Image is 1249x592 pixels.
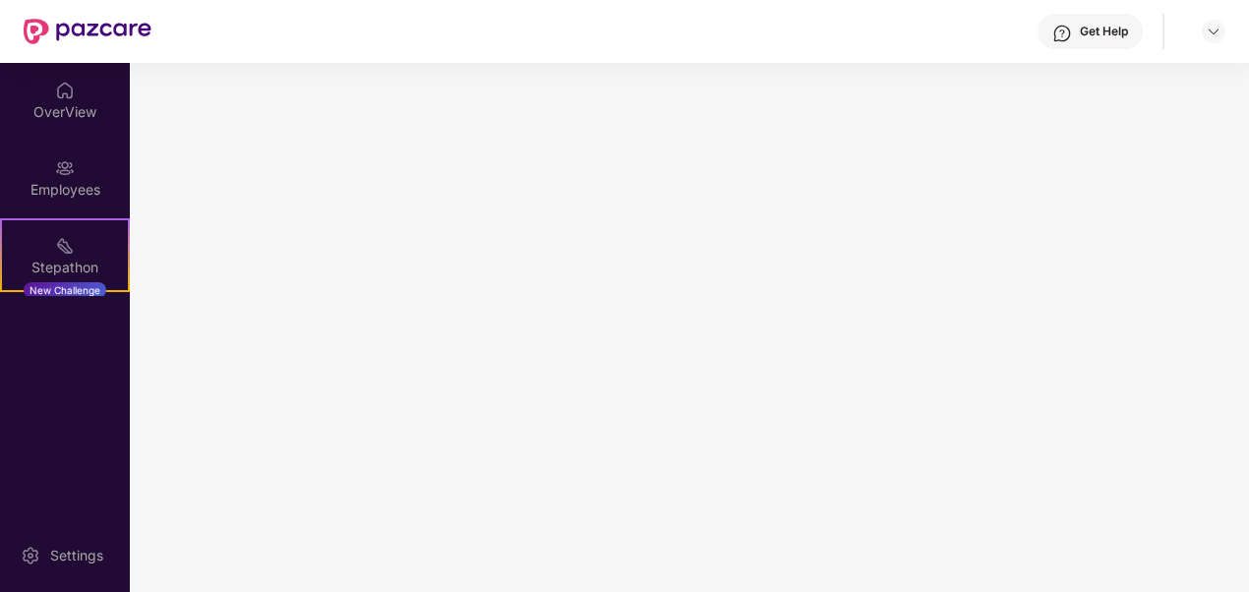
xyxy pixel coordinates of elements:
[1206,24,1221,39] img: svg+xml;base64,PHN2ZyBpZD0iRHJvcGRvd24tMzJ4MzIiIHhtbG5zPSJodHRwOi8vd3d3LnczLm9yZy8yMDAwL3N2ZyIgd2...
[55,81,75,100] img: svg+xml;base64,PHN2ZyBpZD0iSG9tZSIgeG1sbnM9Imh0dHA6Ly93d3cudzMub3JnLzIwMDAvc3ZnIiB3aWR0aD0iMjAiIG...
[1080,24,1128,39] div: Get Help
[1052,24,1072,43] img: svg+xml;base64,PHN2ZyBpZD0iSGVscC0zMngzMiIgeG1sbnM9Imh0dHA6Ly93d3cudzMub3JnLzIwMDAvc3ZnIiB3aWR0aD...
[24,19,151,44] img: New Pazcare Logo
[44,546,109,565] div: Settings
[55,158,75,178] img: svg+xml;base64,PHN2ZyBpZD0iRW1wbG95ZWVzIiB4bWxucz0iaHR0cDovL3d3dy53My5vcmcvMjAwMC9zdmciIHdpZHRoPS...
[55,236,75,256] img: svg+xml;base64,PHN2ZyB4bWxucz0iaHR0cDovL3d3dy53My5vcmcvMjAwMC9zdmciIHdpZHRoPSIyMSIgaGVpZ2h0PSIyMC...
[24,282,106,298] div: New Challenge
[2,258,128,277] div: Stepathon
[21,546,40,565] img: svg+xml;base64,PHN2ZyBpZD0iU2V0dGluZy0yMHgyMCIgeG1sbnM9Imh0dHA6Ly93d3cudzMub3JnLzIwMDAvc3ZnIiB3aW...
